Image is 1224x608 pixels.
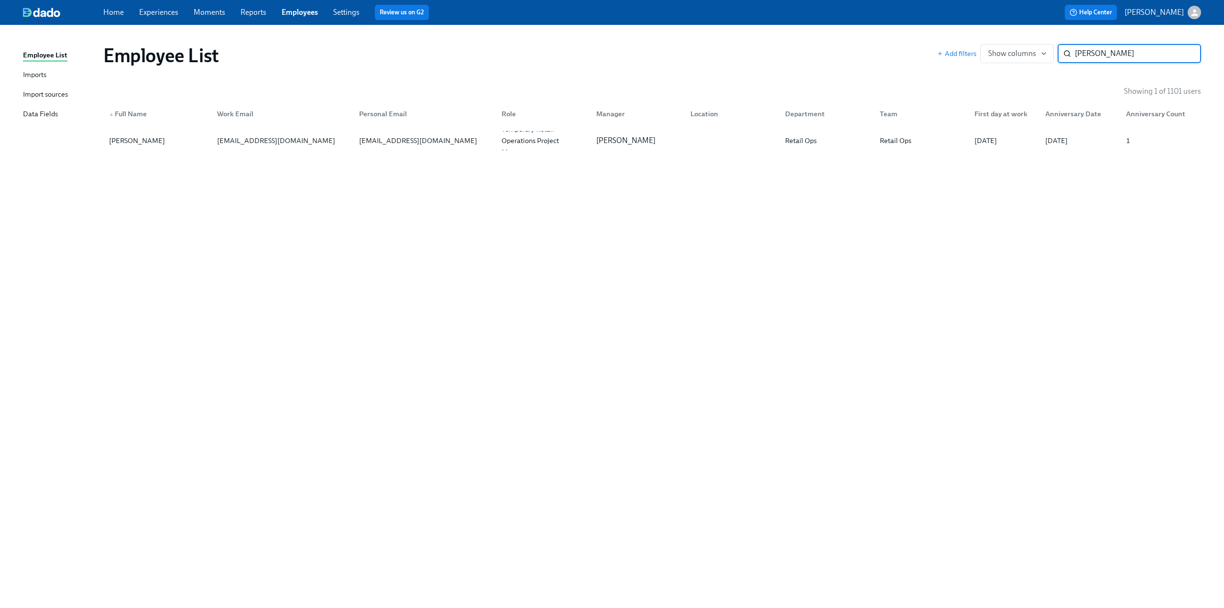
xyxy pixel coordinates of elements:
div: Import sources [23,89,68,101]
a: Employee List [23,50,96,62]
div: Personal Email [355,108,494,120]
div: Full Name [105,108,209,120]
button: [PERSON_NAME] [1125,6,1201,19]
button: Help Center [1065,5,1117,20]
div: [DATE] [971,135,1038,146]
div: Location [687,108,777,120]
a: dado [23,8,103,17]
div: [PERSON_NAME] [105,135,209,146]
a: Experiences [139,8,178,17]
span: ▲ [109,112,114,117]
div: ▲Full Name [105,104,209,123]
div: Role [498,108,589,120]
div: Personal Email [351,104,494,123]
span: Help Center [1070,8,1112,17]
span: Show columns [988,49,1046,58]
a: Review us on G2 [380,8,424,17]
div: Anniversary Date [1041,108,1118,120]
div: [DATE] [1041,135,1118,146]
div: Retail Ops [781,135,872,146]
div: Employee List [23,50,67,62]
div: First day at work [967,104,1038,123]
a: Settings [333,8,360,17]
input: Search by name [1075,44,1201,63]
div: Imports [23,69,46,81]
div: Department [777,104,872,123]
div: Department [781,108,872,120]
img: dado [23,8,60,17]
button: Add filters [937,49,976,58]
div: Work Email [213,108,352,120]
div: Anniversary Count [1122,108,1199,120]
div: First day at work [971,108,1038,120]
div: Team [876,108,967,120]
div: Temporary Retail Operations Project Manager [498,123,589,158]
div: Anniversary Date [1038,104,1118,123]
p: [PERSON_NAME] [1125,7,1184,18]
div: Manager [592,108,683,120]
a: Reports [240,8,266,17]
div: 1 [1122,135,1199,146]
a: Data Fields [23,109,96,121]
div: [EMAIL_ADDRESS][DOMAIN_NAME] [213,135,352,146]
div: Team [872,104,967,123]
a: Home [103,8,124,17]
a: Moments [194,8,225,17]
button: Show columns [980,44,1054,63]
p: Showing 1 of 1101 users [1124,86,1201,97]
a: [PERSON_NAME][EMAIL_ADDRESS][DOMAIN_NAME][EMAIL_ADDRESS][DOMAIN_NAME]Temporary Retail Operations ... [103,127,1201,154]
a: Imports [23,69,96,81]
div: [EMAIL_ADDRESS][DOMAIN_NAME] [355,135,494,146]
div: Location [683,104,777,123]
div: Work Email [209,104,352,123]
div: Anniversary Count [1118,104,1199,123]
div: Role [494,104,589,123]
a: Import sources [23,89,96,101]
div: Manager [589,104,683,123]
h1: Employee List [103,44,219,67]
button: Review us on G2 [375,5,429,20]
a: Employees [282,8,318,17]
div: Retail Ops [876,135,967,146]
div: Data Fields [23,109,58,121]
p: [PERSON_NAME] [596,135,679,146]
